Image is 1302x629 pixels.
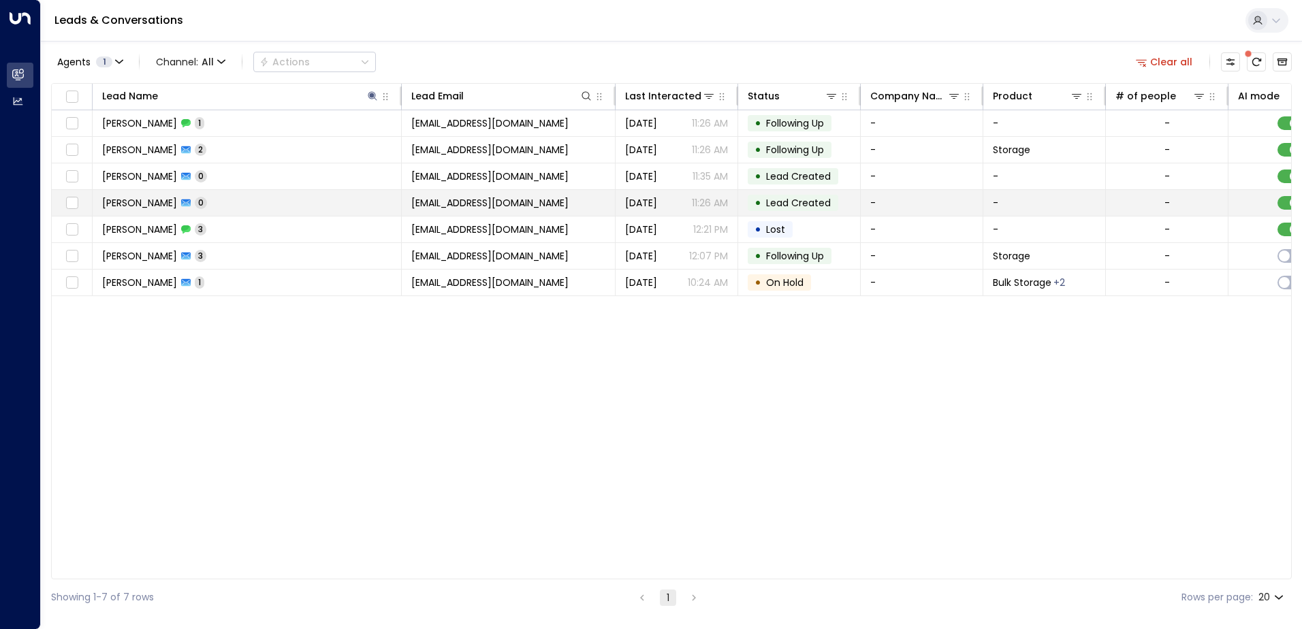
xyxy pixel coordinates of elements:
a: Leads & Conversations [54,12,183,28]
span: raymondmajor478@icloud.com [411,116,569,130]
td: - [861,163,983,189]
span: Lead Created [766,196,831,210]
div: - [1164,276,1170,289]
span: Storage [993,249,1030,263]
span: Aug 03, 2025 [625,223,657,236]
span: Ray Major [102,196,177,210]
span: Sep 22, 2025 [625,196,657,210]
span: Ray Major [102,170,177,183]
span: jmajor278@yahoo.com [411,276,569,289]
span: All [202,57,214,67]
td: - [861,243,983,269]
div: AI mode [1238,88,1280,104]
div: - [1164,196,1170,210]
p: 11:26 AM [692,196,728,210]
div: Company Name [870,88,947,104]
div: Product [993,88,1032,104]
span: Aug 01, 2025 [625,249,657,263]
div: Showing 1-7 of 7 rows [51,590,154,604]
div: Product [993,88,1083,104]
p: 12:07 PM [689,249,728,263]
span: Agents [57,57,91,67]
td: - [983,163,1106,189]
button: Clear all [1130,52,1198,71]
div: - [1164,249,1170,263]
div: • [755,218,761,241]
p: 10:24 AM [688,276,728,289]
div: Last Interacted [625,88,701,104]
div: Lead Name [102,88,379,104]
span: mlannen@live.co.uk [411,249,569,263]
span: 2 [195,144,206,155]
span: Bulk Storage [993,276,1051,289]
button: Customize [1221,52,1240,71]
div: - [1164,143,1170,157]
div: • [755,271,761,294]
p: 12:21 PM [693,223,728,236]
td: - [861,270,983,295]
span: Ray Major [102,116,177,130]
div: Lead Email [411,88,464,104]
span: john major [102,276,177,289]
td: - [861,216,983,242]
nav: pagination navigation [633,589,703,606]
span: Sep 22, 2025 [625,170,657,183]
span: Channel: [150,52,231,71]
div: • [755,112,761,135]
span: Following Up [766,249,824,263]
td: - [861,110,983,136]
label: Rows per page: [1181,590,1253,604]
span: Toggle select row [63,274,80,291]
span: 3 [195,223,206,235]
div: # of people [1115,88,1176,104]
button: Archived Leads [1273,52,1292,71]
p: 11:35 AM [693,170,728,183]
span: raymondmajor478@icloud.com [411,143,569,157]
span: raymondmajor478@icloud.com [411,196,569,210]
span: On Hold [766,276,804,289]
div: • [755,191,761,214]
span: 0 [195,197,207,208]
span: Toggle select row [63,115,80,132]
div: Container Storage,Self Storage [1053,276,1065,289]
span: Toggle select row [63,142,80,159]
span: Megan Major [102,249,177,263]
span: Toggle select row [63,168,80,185]
span: Following Up [766,116,824,130]
span: Toggle select row [63,221,80,238]
div: Actions [259,56,310,68]
td: - [983,110,1106,136]
div: - [1164,170,1170,183]
td: - [861,190,983,216]
span: 1 [195,117,204,129]
span: raymondmajor478@icloud.com [411,170,569,183]
div: Button group with a nested menu [253,52,376,72]
div: • [755,138,761,161]
div: Lead Email [411,88,593,104]
div: Lead Name [102,88,158,104]
button: Channel:All [150,52,231,71]
span: Toggle select row [63,248,80,265]
p: 11:26 AM [692,143,728,157]
div: Last Interacted [625,88,716,104]
span: 3 [195,250,206,261]
div: • [755,165,761,188]
div: - [1164,223,1170,236]
span: Lost [766,223,785,236]
span: Toggle select all [63,88,80,106]
td: - [983,190,1106,216]
span: 0 [195,170,207,182]
span: Ray Major [102,143,177,157]
td: - [983,216,1106,242]
p: 11:26 AM [692,116,728,130]
button: Agents1 [51,52,128,71]
span: There are new threads available. Refresh the grid to view the latest updates. [1247,52,1266,71]
span: Following Up [766,143,824,157]
div: - [1164,116,1170,130]
span: Toggle select row [63,195,80,212]
span: Lead Created [766,170,831,183]
span: Sep 23, 2025 [625,143,657,157]
span: 1 [96,57,112,67]
span: Megan Major [102,223,177,236]
div: • [755,244,761,268]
